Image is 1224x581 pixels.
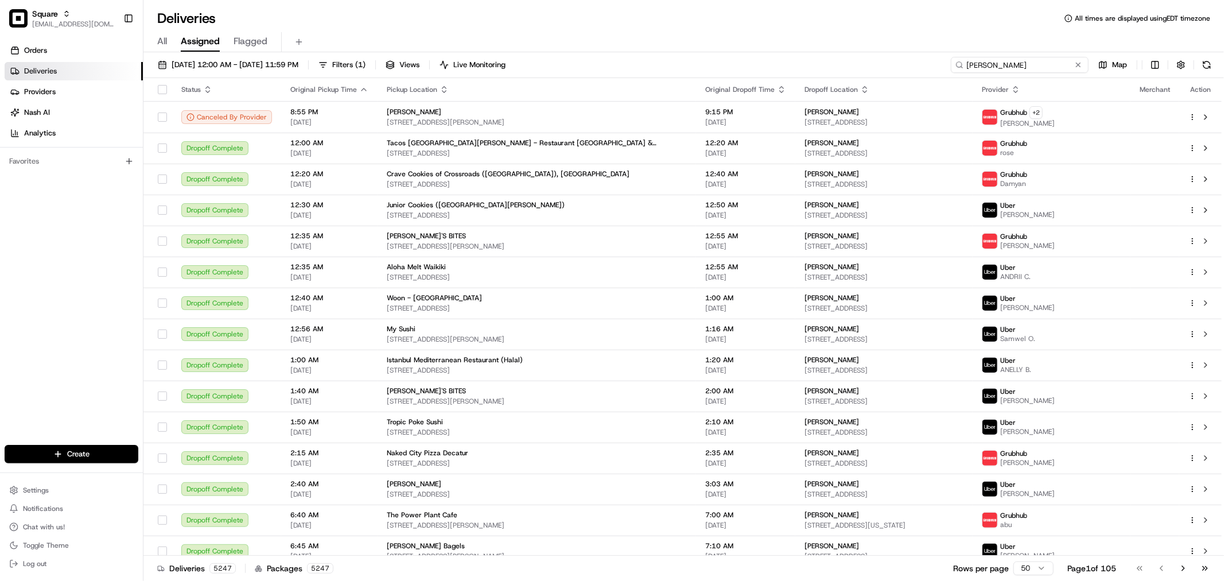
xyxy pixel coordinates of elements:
[290,459,368,468] span: [DATE]
[705,273,786,282] span: [DATE]
[387,262,446,272] span: Aloha Melt Waikiki
[23,522,65,532] span: Chat with us!
[982,203,997,218] img: uber-new-logo.jpeg
[81,194,139,203] a: Powered byPylon
[805,355,859,365] span: [PERSON_NAME]
[290,324,368,334] span: 12:56 AM
[1000,119,1055,128] span: [PERSON_NAME]
[1000,179,1027,188] span: Damyan
[11,168,21,177] div: 📗
[5,556,138,572] button: Log out
[234,34,267,48] span: Flagged
[982,265,997,280] img: uber-new-logo.jpeg
[290,417,368,427] span: 1:50 AM
[9,9,28,28] img: Square
[290,479,368,489] span: 2:40 AM
[705,552,786,561] span: [DATE]
[705,428,786,437] span: [DATE]
[32,20,114,29] button: [EMAIL_ADDRESS][DOMAIN_NAME]
[23,166,88,178] span: Knowledge Base
[5,482,138,498] button: Settings
[5,83,143,101] a: Providers
[108,166,184,178] span: API Documentation
[1000,489,1055,498] span: [PERSON_NAME]
[805,366,964,375] span: [STREET_ADDRESS]
[172,60,298,70] span: [DATE] 12:00 AM - [DATE] 11:59 PM
[153,57,304,73] button: [DATE] 12:00 AM - [DATE] 11:59 PM
[387,231,466,241] span: [PERSON_NAME]'S BITES
[92,162,189,183] a: 💻API Documentation
[290,85,357,94] span: Original Pickup Time
[705,293,786,303] span: 1:00 AM
[23,541,69,550] span: Toggle Theme
[290,355,368,365] span: 1:00 AM
[705,541,786,551] span: 7:10 AM
[387,552,687,561] span: [STREET_ADDRESS][PERSON_NAME]
[24,107,50,118] span: Nash AI
[805,273,964,282] span: [STREET_ADDRESS]
[805,448,859,458] span: [PERSON_NAME]
[1000,542,1016,551] span: Uber
[805,552,964,561] span: [STREET_ADDRESS]
[387,397,687,406] span: [STREET_ADDRESS][PERSON_NAME]
[290,490,368,499] span: [DATE]
[705,211,786,220] span: [DATE]
[387,521,687,530] span: [STREET_ADDRESS][PERSON_NAME]
[387,211,687,220] span: [STREET_ADDRESS]
[11,11,34,34] img: Nash
[805,85,858,94] span: Dropoff Location
[1000,232,1027,241] span: Grubhub
[387,169,630,179] span: Crave Cookies of Crossroads ([GEOGRAPHIC_DATA]), [GEOGRAPHIC_DATA]
[32,8,58,20] button: Square
[387,355,523,365] span: Istanbul Mediterranean Restaurant (Halal)
[181,110,272,124] button: Canceled By Provider
[1000,148,1027,157] span: rose
[5,103,143,122] a: Nash AI
[1000,365,1031,374] span: ANELLY B.
[982,420,997,435] img: uber-new-logo.jpeg
[982,172,997,187] img: 5e692f75ce7d37001a5d71f1
[1188,85,1213,94] div: Action
[705,107,786,117] span: 9:15 PM
[1000,520,1027,529] span: abu
[982,110,997,125] img: 5e692f75ce7d37001a5d71f1
[705,169,786,179] span: 12:40 AM
[805,180,964,189] span: [STREET_ADDRESS]
[1029,106,1043,119] button: +2
[387,273,687,282] span: [STREET_ADDRESS]
[805,149,964,158] span: [STREET_ADDRESS]
[1000,139,1027,148] span: Grubhub
[705,242,786,251] span: [DATE]
[290,138,368,148] span: 12:00 AM
[24,45,47,56] span: Orders
[805,335,964,344] span: [STREET_ADDRESS]
[387,180,687,189] span: [STREET_ADDRESS]
[805,118,964,127] span: [STREET_ADDRESS]
[5,41,143,60] a: Orders
[1000,170,1027,179] span: Grubhub
[705,490,786,499] span: [DATE]
[290,510,368,520] span: 6:40 AM
[387,85,437,94] span: Pickup Location
[705,335,786,344] span: [DATE]
[290,242,368,251] span: [DATE]
[7,162,92,183] a: 📗Knowledge Base
[387,107,441,117] span: [PERSON_NAME]
[290,335,368,344] span: [DATE]
[387,490,687,499] span: [STREET_ADDRESS]
[24,66,57,76] span: Deliveries
[705,386,786,396] span: 2:00 AM
[387,242,687,251] span: [STREET_ADDRESS][PERSON_NAME]
[67,449,90,459] span: Create
[1067,563,1116,574] div: Page 1 of 105
[387,304,687,313] span: [STREET_ADDRESS]
[290,541,368,551] span: 6:45 AM
[1199,57,1215,73] button: Refresh
[1000,480,1016,489] span: Uber
[290,149,368,158] span: [DATE]
[982,389,997,404] img: uber-new-logo.jpeg
[5,152,138,171] div: Favorites
[705,459,786,468] span: [DATE]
